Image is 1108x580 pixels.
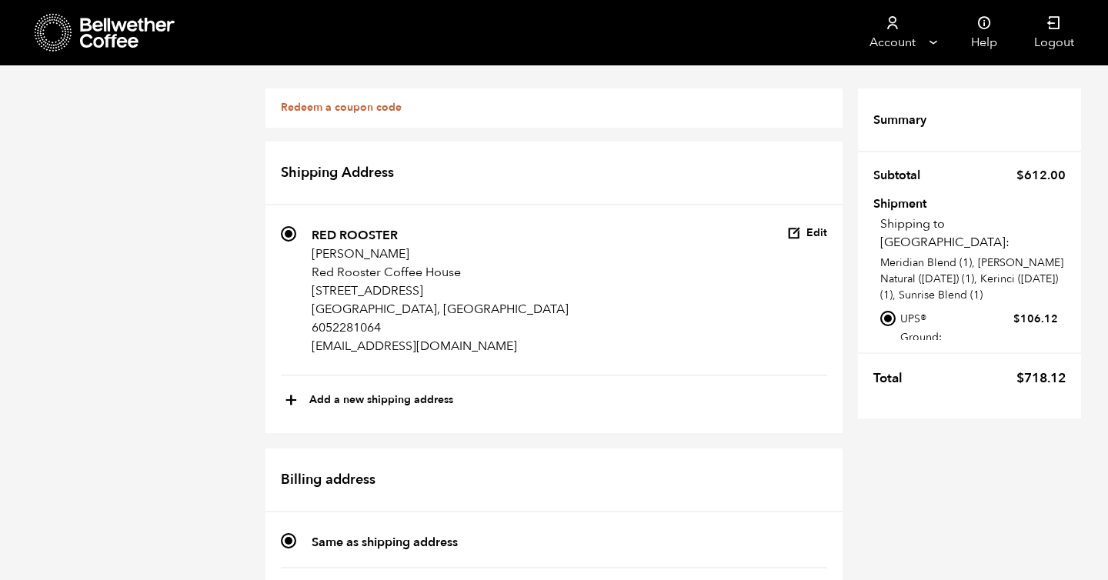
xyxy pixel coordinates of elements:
[880,215,1066,252] p: Shipping to [GEOGRAPHIC_DATA]:
[312,282,569,300] p: [STREET_ADDRESS]
[285,388,453,414] button: +Add a new shipping address
[312,300,569,318] p: [GEOGRAPHIC_DATA], [GEOGRAPHIC_DATA]
[285,388,298,414] span: +
[880,255,1066,303] p: Meridian Blend (1), [PERSON_NAME] Natural ([DATE]) (1), Kerinci ([DATE]) (1), Sunrise Blend (1)
[873,104,936,136] th: Summary
[787,226,827,241] button: Edit
[1013,312,1020,326] span: $
[873,159,929,192] th: Subtotal
[312,534,458,551] strong: Same as shipping address
[281,100,402,115] a: Redeem a coupon code
[265,448,843,513] h2: Billing address
[312,263,569,282] p: Red Rooster Coffee House
[1016,369,1066,387] bdi: 718.12
[1016,167,1024,184] span: $
[1016,369,1024,387] span: $
[873,198,962,208] th: Shipment
[1013,312,1058,326] bdi: 106.12
[873,362,912,395] th: Total
[281,533,296,548] input: Same as shipping address
[312,318,569,337] p: 6052281064
[312,245,569,263] p: [PERSON_NAME]
[900,308,1058,347] label: UPS® Ground:
[281,226,296,242] input: RED ROOSTER [PERSON_NAME] Red Rooster Coffee House [STREET_ADDRESS] [GEOGRAPHIC_DATA], [GEOGRAPHI...
[1016,167,1066,184] bdi: 612.00
[312,337,569,355] p: [EMAIL_ADDRESS][DOMAIN_NAME]
[265,142,843,206] h2: Shipping Address
[312,227,398,244] strong: RED ROOSTER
